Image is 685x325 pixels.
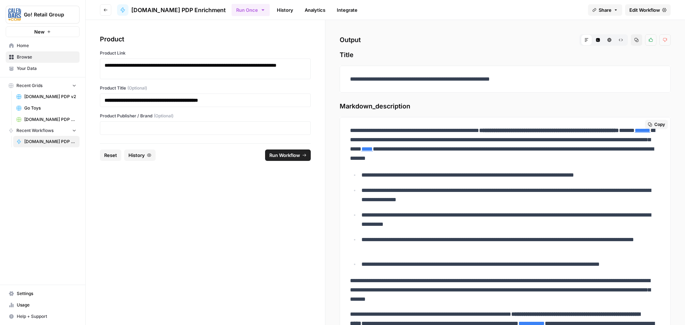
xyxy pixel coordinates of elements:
span: New [34,28,45,35]
button: Recent Grids [6,80,80,91]
span: Reset [104,152,117,159]
span: Usage [17,302,76,308]
a: History [273,4,298,16]
button: Reset [100,149,121,161]
a: Go Toys [13,102,80,114]
a: [DOMAIN_NAME] PDP Enrichment [13,136,80,147]
a: [DOMAIN_NAME] PDP Enrichment Grid [13,114,80,125]
span: [DOMAIN_NAME] PDP v2 [24,93,76,100]
a: Integrate [333,4,362,16]
span: Go! Retail Group [24,11,67,18]
a: [DOMAIN_NAME] PDP Enrichment [117,4,226,16]
span: Home [17,42,76,49]
a: Browse [6,51,80,63]
span: Browse [17,54,76,60]
a: Analytics [300,4,330,16]
a: Settings [6,288,80,299]
span: [DOMAIN_NAME] PDP Enrichment [24,138,76,145]
button: Run Workflow [265,149,311,161]
button: History [124,149,156,161]
span: Help + Support [17,313,76,320]
span: Markdown_description [340,101,671,111]
button: Run Once [232,4,270,16]
span: Your Data [17,65,76,72]
span: Recent Grids [16,82,42,89]
span: Title [340,50,671,60]
button: Share [588,4,622,16]
span: Settings [17,290,76,297]
span: [DOMAIN_NAME] PDP Enrichment [131,6,226,14]
label: Product Link [100,50,311,56]
label: Product Title [100,85,311,91]
a: Your Data [6,63,80,74]
button: Workspace: Go! Retail Group [6,6,80,24]
a: Home [6,40,80,51]
button: Copy [645,120,668,129]
a: Usage [6,299,80,311]
button: Help + Support [6,311,80,322]
h2: Output [340,34,671,46]
span: Run Workflow [269,152,300,159]
div: Product [100,34,311,44]
span: Copy [654,121,665,128]
span: (Optional) [154,113,173,119]
span: [DOMAIN_NAME] PDP Enrichment Grid [24,116,76,123]
img: Go! Retail Group Logo [8,8,21,21]
a: Edit Workflow [625,4,671,16]
span: Go Toys [24,105,76,111]
button: Recent Workflows [6,125,80,136]
span: (Optional) [127,85,147,91]
button: New [6,26,80,37]
span: Recent Workflows [16,127,54,134]
span: Share [599,6,612,14]
a: [DOMAIN_NAME] PDP v2 [13,91,80,102]
span: Edit Workflow [629,6,660,14]
span: History [128,152,145,159]
label: Product Publisher / Brand [100,113,311,119]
